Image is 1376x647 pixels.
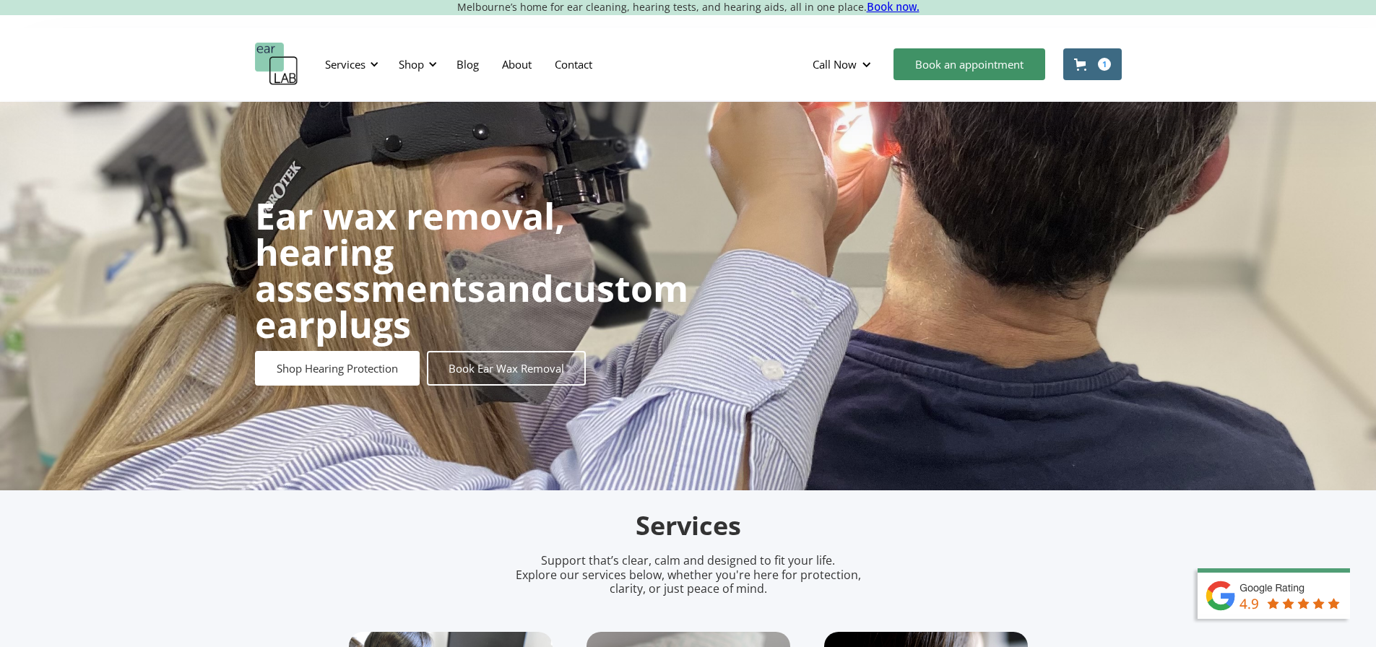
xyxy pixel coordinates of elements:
div: Shop [390,43,441,86]
a: Contact [543,43,604,85]
h1: and [255,198,688,342]
div: Services [316,43,383,86]
a: Blog [445,43,490,85]
strong: Ear wax removal, hearing assessments [255,191,565,313]
div: 1 [1098,58,1111,71]
a: Shop Hearing Protection [255,351,420,386]
a: About [490,43,543,85]
div: Shop [399,57,424,71]
a: home [255,43,298,86]
div: Services [325,57,365,71]
a: Book an appointment [893,48,1045,80]
h2: Services [349,509,1028,543]
a: Open cart containing 1 items [1063,48,1122,80]
div: Call Now [801,43,886,86]
p: Support that’s clear, calm and designed to fit your life. Explore our services below, whether you... [497,554,880,596]
a: Book Ear Wax Removal [427,351,586,386]
strong: custom earplugs [255,264,688,349]
div: Call Now [813,57,857,71]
